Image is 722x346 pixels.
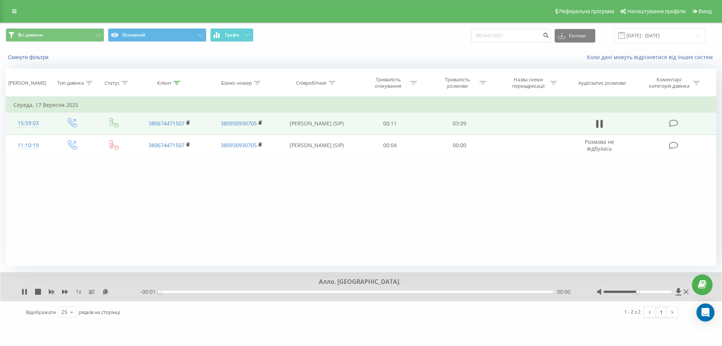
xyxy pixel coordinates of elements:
[210,28,253,42] button: Графік
[79,309,120,316] span: рядків на сторінці
[578,80,626,86] div: Аудіозапис розмови
[18,32,43,38] span: Всі дзвінки
[355,113,425,134] td: 00:11
[368,76,408,89] div: Тривалість очікування
[636,290,639,293] div: Accessibility label
[696,303,714,322] div: Open Intercom Messenger
[14,138,43,153] div: 11:10:19
[585,138,614,152] span: Розмова не відбулась
[61,308,67,316] div: 25
[149,120,185,127] a: 380674471507
[624,308,640,316] div: 1 - 2 з 2
[8,80,46,86] div: [PERSON_NAME]
[425,134,494,156] td: 00:00
[105,80,120,86] div: Статус
[221,80,252,86] div: Бізнес номер
[557,288,570,296] span: 00:00
[559,8,614,14] span: Реферальна програма
[6,54,52,61] button: Скинути фільтри
[647,76,691,89] div: Коментар/категорія дзвінка
[57,80,84,86] div: Тип дзвінка
[88,278,623,286] div: Алло. [GEOGRAPHIC_DATA].
[6,98,716,113] td: Середа, 17 Вересня 2025
[108,28,206,42] button: Основний
[296,80,327,86] div: Співробітник
[76,288,81,296] span: 1 x
[140,288,159,296] span: - 00:01
[157,80,171,86] div: Клієнт
[471,29,551,43] input: Пошук за номером
[278,134,355,156] td: [PERSON_NAME] (SIP)
[508,76,548,89] div: Назва схеми переадресації
[655,307,667,317] a: 1
[278,113,355,134] td: [PERSON_NAME] (SIP)
[555,29,595,43] button: Експорт
[158,290,161,293] div: Accessibility label
[355,134,425,156] td: 00:04
[627,8,686,14] span: Налаштування профілю
[149,142,185,149] a: 380674471507
[26,309,56,316] span: Відображати
[425,113,494,134] td: 03:09
[221,142,257,149] a: 380930930705
[437,76,478,89] div: Тривалість розмови
[221,120,257,127] a: 380930930705
[699,8,712,14] span: Вихід
[225,32,240,38] span: Графік
[14,116,43,131] div: 15:59:03
[587,53,716,61] a: Коли дані можуть відрізнятися вiд інших систем
[6,28,104,42] button: Всі дзвінки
